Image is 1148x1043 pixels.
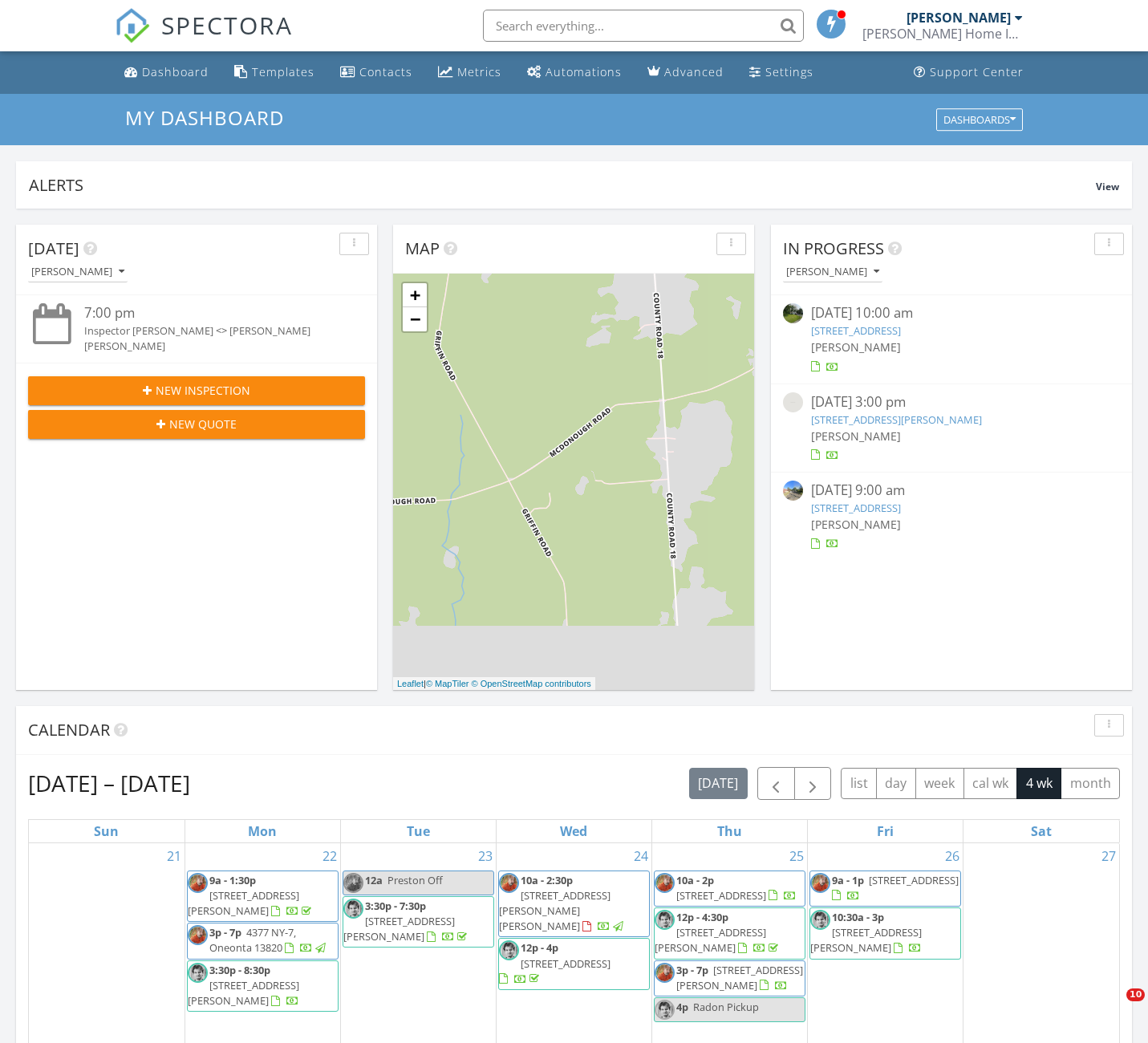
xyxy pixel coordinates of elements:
[499,940,519,960] img: screen_shot_20250711_at_9.04.05_am.png
[334,58,419,87] a: Contacts
[142,64,209,79] div: Dashboard
[188,963,208,983] img: screen_shot_20250711_at_9.04.05_am.png
[689,768,748,799] button: [DATE]
[936,108,1023,131] button: Dashboards
[1061,768,1120,799] button: month
[432,58,508,87] a: Metrics
[245,820,280,842] a: Monday
[1098,843,1119,869] a: Go to September 27, 2025
[28,262,128,283] button: [PERSON_NAME]
[810,910,922,955] a: 10:30a - 3p [STREET_ADDRESS][PERSON_NAME]
[499,888,611,933] span: [STREET_ADDRESS][PERSON_NAME][PERSON_NAME]
[783,303,1120,375] a: [DATE] 10:00 am [STREET_ADDRESS] [PERSON_NAME]
[188,978,299,1008] span: [STREET_ADDRESS][PERSON_NAME]
[28,376,365,405] button: New Inspection
[115,8,150,43] img: The Best Home Inspection Software - Spectora
[521,940,558,955] span: 12p - 4p
[811,392,1092,412] div: [DATE] 3:00 pm
[343,899,363,919] img: screen_shot_20250711_at_9.04.05_am.png
[164,843,185,869] a: Go to September 21, 2025
[343,899,470,944] a: 3:30p - 7:30p [STREET_ADDRESS][PERSON_NAME]
[499,873,519,893] img: orangeheadshot.png
[874,820,897,842] a: Friday
[546,64,622,79] div: Automations
[783,481,803,501] img: streetview
[188,925,208,945] img: orangeheadshot.png
[811,412,982,427] a: [STREET_ADDRESS][PERSON_NAME]
[810,910,830,930] img: screen_shot_20250711_at_9.04.05_am.png
[499,873,626,934] a: 10a - 2:30p [STREET_ADDRESS][PERSON_NAME][PERSON_NAME]
[915,768,964,799] button: week
[783,237,884,259] span: In Progress
[811,323,901,338] a: [STREET_ADDRESS]
[655,925,766,955] span: [STREET_ADDRESS][PERSON_NAME]
[655,963,675,983] img: orangeheadshot.png
[943,114,1016,125] div: Dashboards
[810,873,830,893] img: orangeheadshot.png
[676,963,803,992] span: [STREET_ADDRESS][PERSON_NAME]
[655,910,675,930] img: screen_shot_20250711_at_9.04.05_am.png
[319,843,340,869] a: Go to September 22, 2025
[1096,180,1119,193] span: View
[907,58,1030,87] a: Support Center
[28,410,365,439] button: New Quote
[942,843,963,869] a: Go to September 26, 2025
[187,960,339,1013] a: 3:30p - 8:30p [STREET_ADDRESS][PERSON_NAME]
[655,873,675,893] img: orangeheadshot.png
[654,871,805,907] a: 10a - 2p [STREET_ADDRESS]
[765,64,813,79] div: Settings
[811,501,901,515] a: [STREET_ADDRESS]
[365,899,426,913] span: 3:30p - 7:30p
[28,237,79,259] span: [DATE]
[641,58,730,87] a: Advanced
[841,768,877,799] button: list
[783,262,882,283] button: [PERSON_NAME]
[169,416,237,432] span: New Quote
[783,392,803,412] img: streetview
[521,873,573,887] span: 10a - 2:30p
[676,873,714,887] span: 10a - 2p
[475,843,496,869] a: Go to September 23, 2025
[963,768,1018,799] button: cal wk
[862,26,1023,42] div: Kincaid Home Inspection Services
[252,64,314,79] div: Templates
[676,963,803,992] a: 3p - 7p [STREET_ADDRESS][PERSON_NAME]
[118,58,215,87] a: Dashboard
[209,925,328,955] a: 3p - 7p 4377 NY-7, Oneonta 13820
[403,283,427,307] a: Zoom in
[786,266,879,278] div: [PERSON_NAME]
[809,871,961,907] a: 9a - 1p [STREET_ADDRESS]
[187,923,339,959] a: 3p - 7p 4377 NY-7, Oneonta 13820
[783,481,1120,552] a: [DATE] 9:00 am [STREET_ADDRESS] [PERSON_NAME]
[664,64,724,79] div: Advanced
[209,925,241,940] span: 3p - 7p
[228,58,321,87] a: Templates
[810,925,922,955] span: [STREET_ADDRESS][PERSON_NAME]
[757,767,795,800] button: Previous
[832,873,959,903] a: 9a - 1p [STREET_ADDRESS]
[743,58,820,87] a: Settings
[811,428,901,444] span: [PERSON_NAME]
[832,873,864,887] span: 9a - 1p
[343,896,494,948] a: 3:30p - 7:30p [STREET_ADDRESS][PERSON_NAME]
[209,963,270,977] span: 3:30p - 8:30p
[654,907,805,960] a: 12p - 4:30p [STREET_ADDRESS][PERSON_NAME]
[557,820,590,842] a: Wednesday
[457,64,501,79] div: Metrics
[29,174,1096,196] div: Alerts
[654,960,805,996] a: 3p - 7p [STREET_ADDRESS][PERSON_NAME]
[869,873,959,887] span: [STREET_ADDRESS]
[209,873,256,887] span: 9a - 1:30p
[907,10,1011,26] div: [PERSON_NAME]
[783,392,1120,464] a: [DATE] 3:00 pm [STREET_ADDRESS][PERSON_NAME] [PERSON_NAME]
[811,303,1092,323] div: [DATE] 10:00 am
[404,820,433,842] a: Tuesday
[521,956,611,971] span: [STREET_ADDRESS]
[115,22,293,55] a: SPECTORA
[359,64,412,79] div: Contacts
[1093,988,1132,1027] iframe: Intercom live chat
[521,58,628,87] a: Automations (Basic)
[387,873,443,887] span: Preston Off
[365,873,383,887] span: 12a
[125,104,284,131] span: My Dashboard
